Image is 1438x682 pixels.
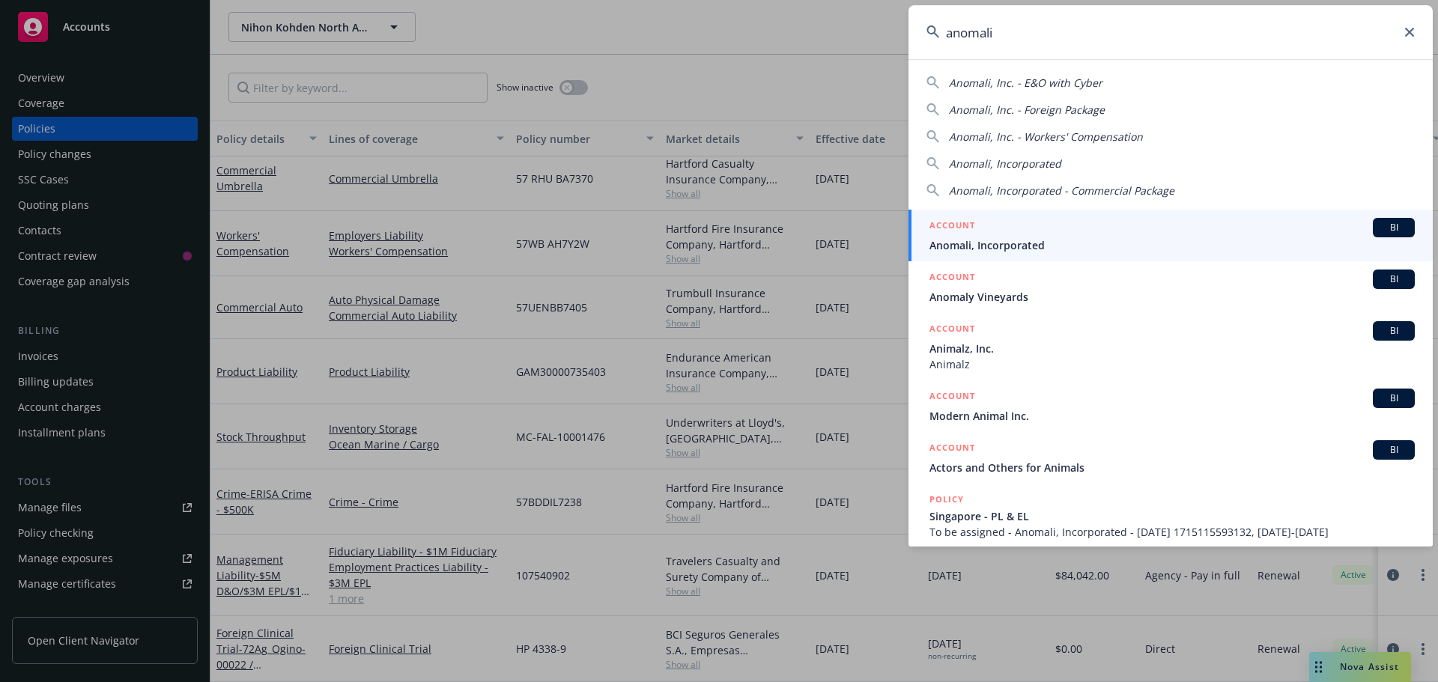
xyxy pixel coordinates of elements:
span: Anomali, Inc. - E&O with Cyber [949,76,1102,90]
a: ACCOUNTBIAnomaly Vineyards [908,261,1433,313]
h5: ACCOUNT [929,321,975,339]
span: Actors and Others for Animals [929,460,1415,475]
h5: ACCOUNT [929,440,975,458]
span: BI [1379,443,1409,457]
h5: ACCOUNT [929,218,975,236]
span: BI [1379,324,1409,338]
span: To be assigned - Anomali, Incorporated - [DATE] 1715115593132, [DATE]-[DATE] [929,524,1415,540]
span: Anomaly Vineyards [929,289,1415,305]
a: POLICYSingapore - PL & ELTo be assigned - Anomali, Incorporated - [DATE] 1715115593132, [DATE]-[D... [908,484,1433,548]
span: Animalz, Inc. [929,341,1415,356]
span: BI [1379,392,1409,405]
span: BI [1379,273,1409,286]
h5: ACCOUNT [929,389,975,407]
span: Anomali, Inc. - Foreign Package [949,103,1105,117]
span: Anomali, Incorporated [949,156,1061,171]
a: ACCOUNTBIAnomali, Incorporated [908,210,1433,261]
a: ACCOUNTBIAnimalz, Inc.Animalz [908,313,1433,380]
span: Singapore - PL & EL [929,508,1415,524]
span: Anomali, Inc. - Workers' Compensation [949,130,1143,144]
span: BI [1379,221,1409,234]
span: Animalz [929,356,1415,372]
a: ACCOUNTBIModern Animal Inc. [908,380,1433,432]
h5: ACCOUNT [929,270,975,287]
span: Anomali, Incorporated - Commercial Package [949,183,1174,198]
input: Search... [908,5,1433,59]
h5: POLICY [929,492,964,507]
span: Anomali, Incorporated [929,237,1415,253]
a: ACCOUNTBIActors and Others for Animals [908,432,1433,484]
span: Modern Animal Inc. [929,408,1415,424]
